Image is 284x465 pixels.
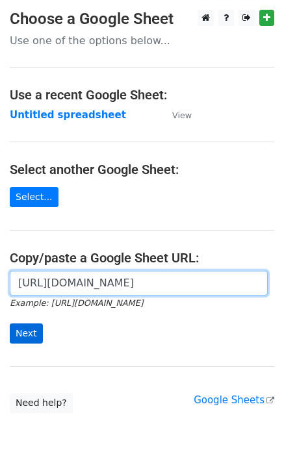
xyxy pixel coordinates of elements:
a: Need help? [10,393,73,413]
iframe: Chat Widget [219,403,284,465]
input: Next [10,323,43,344]
h4: Select another Google Sheet: [10,162,274,177]
small: Example: [URL][DOMAIN_NAME] [10,298,143,308]
h4: Copy/paste a Google Sheet URL: [10,250,274,266]
a: Untitled spreadsheet [10,109,126,121]
a: Select... [10,187,58,207]
h3: Choose a Google Sheet [10,10,274,29]
a: View [159,109,192,121]
a: Google Sheets [194,394,274,406]
input: Paste your Google Sheet URL here [10,271,268,295]
small: View [172,110,192,120]
h4: Use a recent Google Sheet: [10,87,274,103]
p: Use one of the options below... [10,34,274,47]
